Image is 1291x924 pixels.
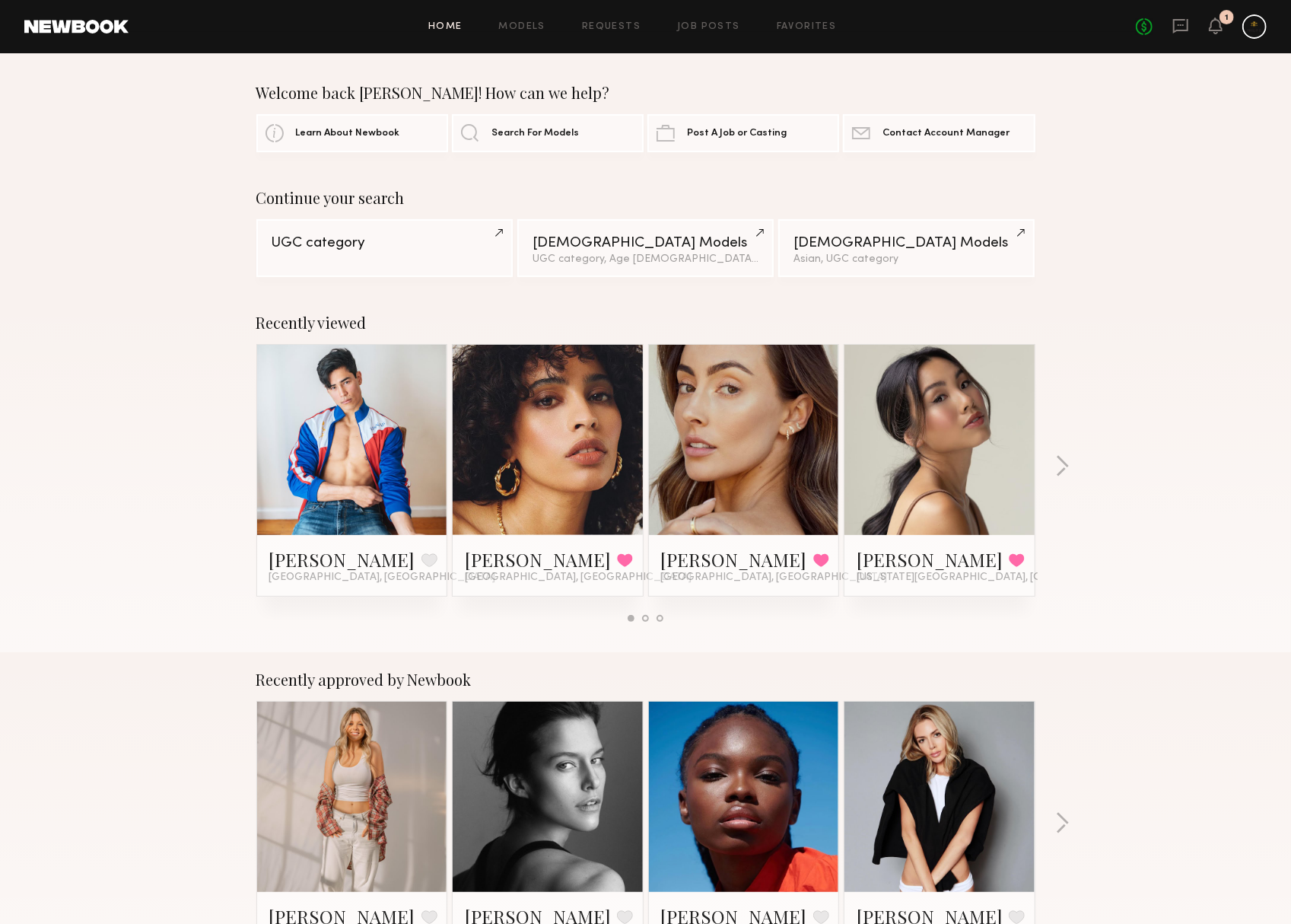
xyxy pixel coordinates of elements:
a: Home [428,22,463,32]
a: UGC category [256,219,513,277]
a: Favorites [777,22,837,32]
a: Search For Models [452,114,644,152]
div: Recently viewed [256,314,1035,332]
div: UGC category, Age [DEMOGRAPHIC_DATA] y.o. [533,254,758,265]
span: Contact Account Manager [882,129,1010,139]
div: UGC category [272,236,498,250]
span: [GEOGRAPHIC_DATA], [GEOGRAPHIC_DATA] [269,572,496,584]
span: Learn About Newbook [296,129,400,139]
div: Asian, UGC category [793,254,1019,265]
a: Job Posts [677,22,740,32]
div: [DEMOGRAPHIC_DATA] Models [533,236,758,250]
a: [PERSON_NAME] [857,547,1003,572]
div: Welcome back [PERSON_NAME]! How can we help? [256,84,1035,102]
a: Requests [582,22,641,32]
a: [PERSON_NAME] [465,547,611,572]
a: Learn About Newbook [256,114,448,152]
a: [PERSON_NAME] [269,547,415,572]
div: 1 [1225,14,1229,22]
span: [GEOGRAPHIC_DATA], [GEOGRAPHIC_DATA] [465,572,692,584]
div: [DEMOGRAPHIC_DATA] Models [793,236,1019,250]
a: Contact Account Manager [843,114,1035,152]
a: [DEMOGRAPHIC_DATA] ModelsUGC category, Age [DEMOGRAPHIC_DATA] y.o. [517,219,774,277]
span: [GEOGRAPHIC_DATA], [GEOGRAPHIC_DATA] [661,572,888,584]
div: Recently approved by Newbook [256,671,1035,689]
a: Models [499,22,545,32]
a: [DEMOGRAPHIC_DATA] ModelsAsian, UGC category [778,219,1035,277]
span: Post A Job or Casting [687,129,787,139]
a: [PERSON_NAME] [661,547,807,572]
a: Post A Job or Casting [647,114,839,152]
span: [US_STATE][GEOGRAPHIC_DATA], [GEOGRAPHIC_DATA] [857,572,1141,584]
div: Continue your search [256,189,1035,207]
span: Search For Models [491,129,579,139]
